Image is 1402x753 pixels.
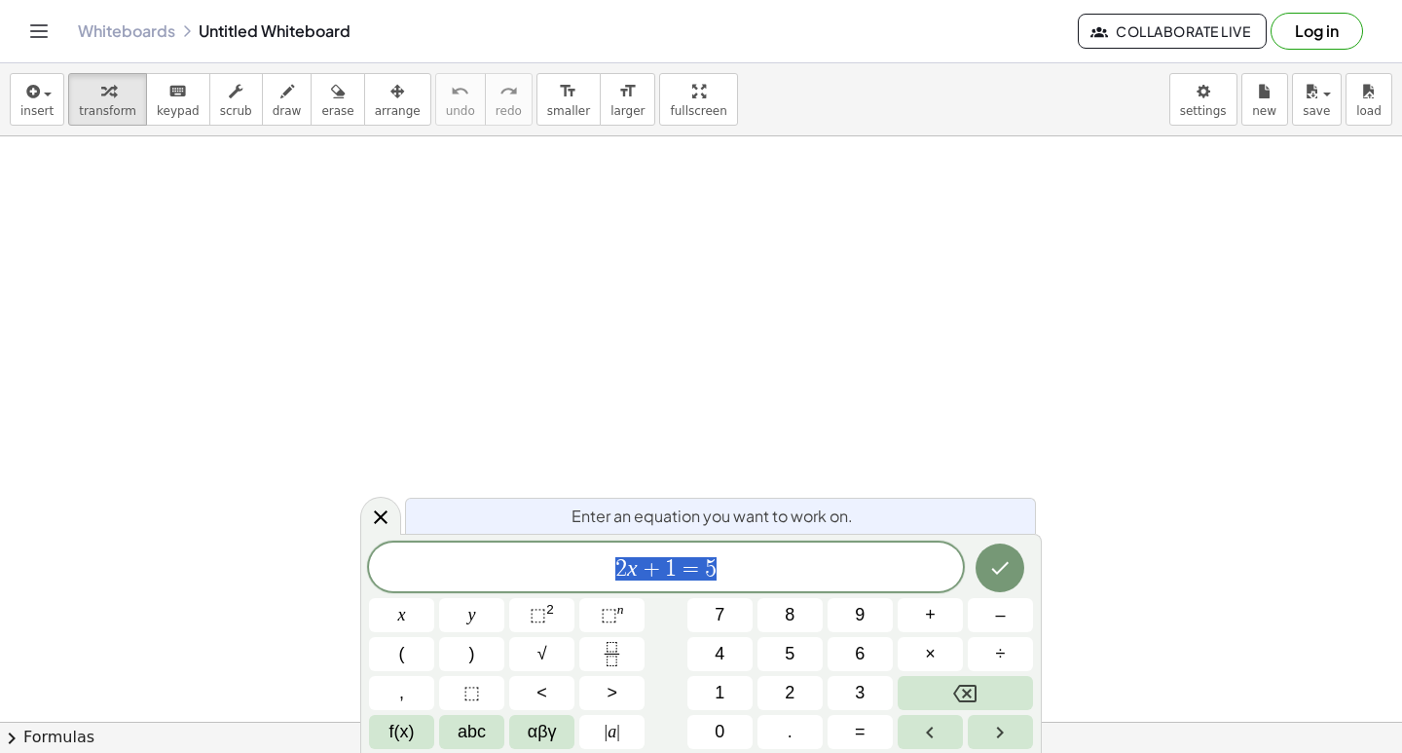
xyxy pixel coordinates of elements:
button: Alphabet [439,715,504,749]
button: scrub [209,73,263,126]
span: load [1356,104,1382,118]
button: , [369,676,434,710]
button: insert [10,73,64,126]
button: Log in [1271,13,1363,50]
button: Right arrow [968,715,1033,749]
span: ⬚ [530,605,546,624]
span: draw [273,104,302,118]
button: Left arrow [898,715,963,749]
span: larger [610,104,645,118]
button: Toggle navigation [23,16,55,47]
button: Absolute value [579,715,645,749]
button: 1 [687,676,753,710]
span: keypad [157,104,200,118]
span: 4 [715,641,724,667]
span: < [536,680,547,706]
button: Equals [828,715,893,749]
span: undo [446,104,475,118]
span: 2 [785,680,794,706]
i: keyboard [168,80,187,103]
i: redo [499,80,518,103]
span: – [995,602,1005,628]
var: x [627,555,638,581]
button: Times [898,637,963,671]
span: | [616,722,620,741]
span: ⬚ [601,605,617,624]
span: Collaborate Live [1094,22,1250,40]
span: > [607,680,617,706]
span: fullscreen [670,104,726,118]
span: 5 [785,641,794,667]
span: , [399,680,404,706]
button: Squared [509,598,574,632]
span: 1 [665,557,677,581]
span: 6 [855,641,865,667]
button: arrange [364,73,431,126]
button: 9 [828,598,893,632]
button: format_sizelarger [600,73,655,126]
i: format_size [559,80,577,103]
span: 5 [705,557,717,581]
span: = [677,557,705,581]
button: 8 [757,598,823,632]
button: Greater than [579,676,645,710]
button: format_sizesmaller [536,73,601,126]
button: Minus [968,598,1033,632]
span: 3 [855,680,865,706]
span: 1 [715,680,724,706]
span: = [855,719,866,745]
span: αβγ [528,719,557,745]
a: Whiteboards [78,21,175,41]
button: new [1241,73,1288,126]
button: Square root [509,637,574,671]
button: load [1346,73,1392,126]
button: ) [439,637,504,671]
span: Enter an equation you want to work on. [572,505,853,528]
i: format_size [618,80,637,103]
button: Fraction [579,637,645,671]
span: ( [399,641,405,667]
button: settings [1169,73,1237,126]
button: 6 [828,637,893,671]
button: save [1292,73,1342,126]
button: draw [262,73,313,126]
button: 7 [687,598,753,632]
button: x [369,598,434,632]
span: transform [79,104,136,118]
button: keyboardkeypad [146,73,210,126]
span: erase [321,104,353,118]
span: abc [458,719,486,745]
span: + [638,557,666,581]
button: . [757,715,823,749]
span: 8 [785,602,794,628]
button: Superscript [579,598,645,632]
span: 7 [715,602,724,628]
button: Greek alphabet [509,715,574,749]
button: ( [369,637,434,671]
button: 2 [757,676,823,710]
span: √ [537,641,547,667]
button: Functions [369,715,434,749]
span: 2 [615,557,627,581]
span: f(x) [389,719,415,745]
button: redoredo [485,73,533,126]
span: × [925,641,936,667]
button: 0 [687,715,753,749]
span: + [925,602,936,628]
button: Plus [898,598,963,632]
span: x [398,602,406,628]
span: ) [469,641,475,667]
button: 4 [687,637,753,671]
button: Backspace [898,676,1033,710]
span: ÷ [996,641,1006,667]
span: 0 [715,719,724,745]
sup: n [617,602,624,617]
span: insert [20,104,54,118]
i: undo [451,80,469,103]
span: arrange [375,104,421,118]
button: Placeholder [439,676,504,710]
span: new [1252,104,1276,118]
span: . [788,719,793,745]
button: Less than [509,676,574,710]
button: erase [311,73,364,126]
